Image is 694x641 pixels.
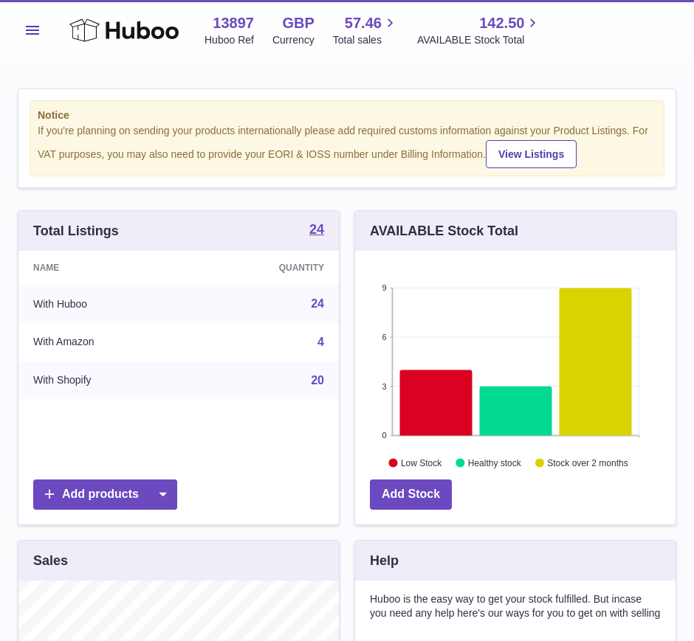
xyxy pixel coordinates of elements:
h3: Help [370,552,399,569]
text: Low Stock [401,458,442,468]
a: Add products [33,479,177,510]
p: Huboo is the easy way to get your stock fulfilled. But incase you need any help here's our ways f... [370,592,661,620]
td: With Shopify [18,361,193,400]
a: 24 [311,297,324,310]
h3: Total Listings [33,222,119,240]
td: With Amazon [18,323,193,361]
text: Stock over 2 months [547,458,628,468]
strong: 13897 [213,13,254,33]
h3: AVAILABLE Stock Total [370,222,518,240]
strong: GBP [282,13,314,33]
div: If you're planning on sending your products internationally please add required customs informati... [38,124,656,168]
h3: Sales [33,552,68,569]
text: 0 [382,431,386,440]
a: View Listings [486,140,577,168]
span: 142.50 [479,13,524,33]
text: 6 [382,333,386,342]
div: Huboo Ref [205,33,254,47]
a: 57.46 Total sales [333,13,399,47]
th: Quantity [193,251,339,285]
a: 4 [317,336,324,348]
span: AVAILABLE Stock Total [417,33,542,47]
a: 142.50 AVAILABLE Stock Total [417,13,542,47]
span: Total sales [333,33,399,47]
a: Add Stock [370,479,452,510]
a: 20 [311,374,324,387]
text: 3 [382,382,386,391]
span: 57.46 [345,13,382,33]
strong: Notice [38,108,656,122]
text: Healthy stock [468,458,522,468]
text: 9 [382,283,386,292]
strong: 24 [309,223,324,236]
td: With Huboo [18,285,193,323]
a: 24 [309,223,324,239]
div: Currency [272,33,315,47]
th: Name [18,251,193,285]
